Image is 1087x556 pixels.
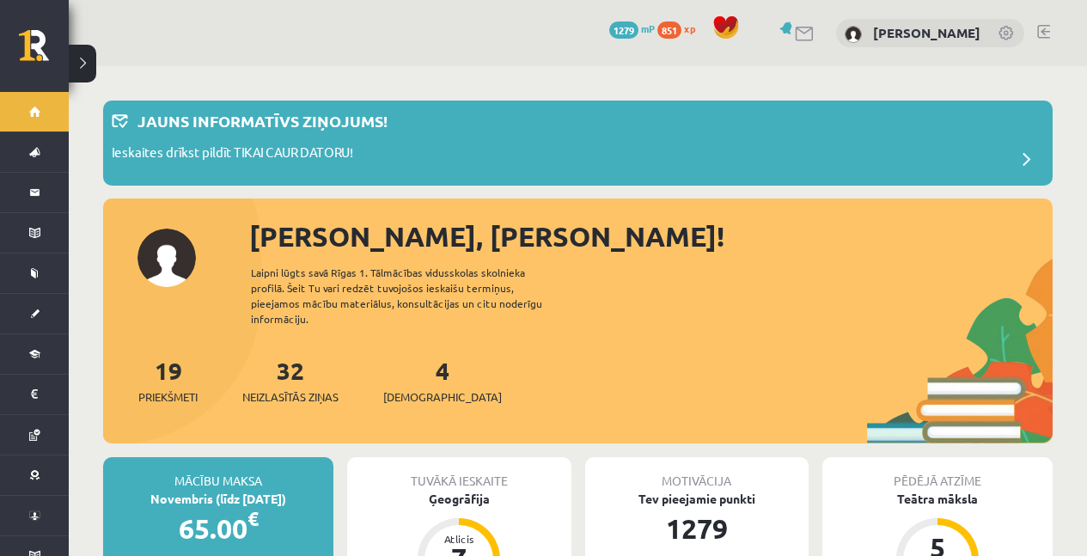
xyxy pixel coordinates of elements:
span: mP [641,21,655,35]
div: [PERSON_NAME], [PERSON_NAME]! [249,216,1053,257]
span: [DEMOGRAPHIC_DATA] [383,388,502,406]
div: Novembris (līdz [DATE]) [103,490,333,508]
div: 1279 [585,508,809,549]
a: Jauns informatīvs ziņojums! Ieskaites drīkst pildīt TIKAI CAUR DATORU! [112,109,1044,177]
img: Daniela Estere Smoroģina [845,26,862,43]
a: 851 xp [657,21,704,35]
div: Tev pieejamie punkti [585,490,809,508]
div: Ģeogrāfija [347,490,571,508]
div: Teātra māksla [822,490,1053,508]
span: 1279 [609,21,638,39]
a: 19Priekšmeti [138,355,198,406]
a: Rīgas 1. Tālmācības vidusskola [19,30,69,73]
div: Pēdējā atzīme [822,457,1053,490]
span: Priekšmeti [138,388,198,406]
span: 851 [657,21,681,39]
a: 4[DEMOGRAPHIC_DATA] [383,355,502,406]
span: € [247,506,259,531]
p: Jauns informatīvs ziņojums! [137,109,388,132]
span: xp [684,21,695,35]
a: [PERSON_NAME] [873,24,980,41]
p: Ieskaites drīkst pildīt TIKAI CAUR DATORU! [112,143,353,167]
div: Atlicis [433,534,485,544]
span: Neizlasītās ziņas [242,388,339,406]
div: Laipni lūgts savā Rīgas 1. Tālmācības vidusskolas skolnieka profilā. Šeit Tu vari redzēt tuvojošo... [251,265,572,327]
div: Mācību maksa [103,457,333,490]
div: Motivācija [585,457,809,490]
a: 1279 mP [609,21,655,35]
div: Tuvākā ieskaite [347,457,571,490]
a: 32Neizlasītās ziņas [242,355,339,406]
div: 65.00 [103,508,333,549]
